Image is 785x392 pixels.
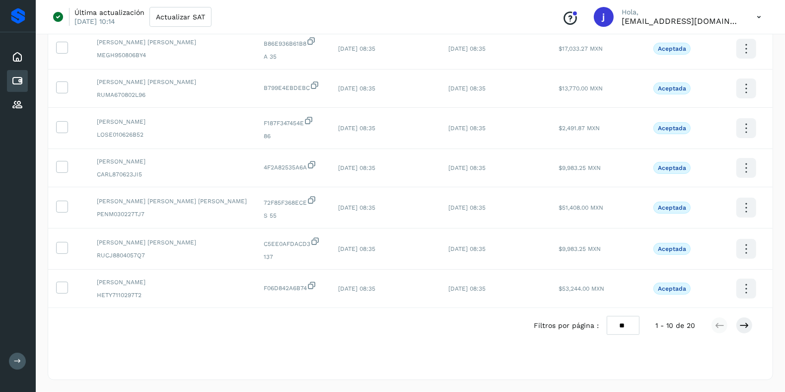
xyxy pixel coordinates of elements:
[559,125,600,132] span: $2,491.87 MXN
[658,245,686,252] p: Aceptada
[149,7,212,27] button: Actualizar SAT
[74,8,144,17] p: Última actualización
[264,116,323,128] span: F187F347454E
[7,46,28,68] div: Inicio
[338,245,375,252] span: [DATE] 08:35
[264,236,323,248] span: C5EE0AFDACD3
[97,51,248,60] span: MEGH950806BY4
[559,85,603,92] span: $13,770.00 MXN
[338,125,375,132] span: [DATE] 08:35
[658,285,686,292] p: Aceptada
[264,36,323,48] span: B86E936B61B8
[338,45,375,52] span: [DATE] 08:35
[559,45,603,52] span: $17,033.27 MXN
[534,320,599,331] span: Filtros por página :
[559,204,603,211] span: $51,408.00 MXN
[559,245,601,252] span: $9,983.25 MXN
[449,164,486,171] span: [DATE] 08:35
[449,245,486,252] span: [DATE] 08:35
[655,320,695,331] span: 1 - 10 de 20
[338,204,375,211] span: [DATE] 08:35
[559,164,601,171] span: $9,983.25 MXN
[7,70,28,92] div: Cuentas por pagar
[97,157,248,166] span: [PERSON_NAME]
[97,78,248,86] span: [PERSON_NAME] [PERSON_NAME]
[338,85,375,92] span: [DATE] 08:35
[449,45,486,52] span: [DATE] 08:35
[264,80,323,92] span: B799E4EBDEBC
[622,16,741,26] p: jrodriguez@kalapata.co
[97,197,248,206] span: [PERSON_NAME] [PERSON_NAME] [PERSON_NAME]
[559,285,604,292] span: $53,244.00 MXN
[97,251,248,260] span: RUCJ8804057Q7
[97,90,248,99] span: RUMA670802L96
[97,238,248,247] span: [PERSON_NAME] [PERSON_NAME]
[658,125,686,132] p: Aceptada
[97,170,248,179] span: CARL870623JI5
[449,85,486,92] span: [DATE] 08:35
[658,164,686,171] p: Aceptada
[264,252,323,261] span: 137
[658,45,686,52] p: Aceptada
[156,13,205,20] span: Actualizar SAT
[97,291,248,300] span: HETY7110297T2
[449,204,486,211] span: [DATE] 08:35
[264,195,323,207] span: 72F85F368ECE
[449,125,486,132] span: [DATE] 08:35
[449,285,486,292] span: [DATE] 08:35
[97,38,248,47] span: [PERSON_NAME] [PERSON_NAME]
[338,164,375,171] span: [DATE] 08:35
[97,278,248,287] span: [PERSON_NAME]
[7,94,28,116] div: Proveedores
[658,204,686,211] p: Aceptada
[264,211,323,220] span: S 55
[97,130,248,139] span: LOSE010626B52
[264,281,323,293] span: F06D842A6B74
[97,210,248,219] span: PENM030227TJ7
[264,160,323,172] span: 4F2A82535A6A
[97,117,248,126] span: [PERSON_NAME]
[338,285,375,292] span: [DATE] 08:35
[264,132,323,141] span: 86
[622,8,741,16] p: Hola,
[74,17,115,26] p: [DATE] 10:14
[264,52,323,61] span: A 35
[658,85,686,92] p: Aceptada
